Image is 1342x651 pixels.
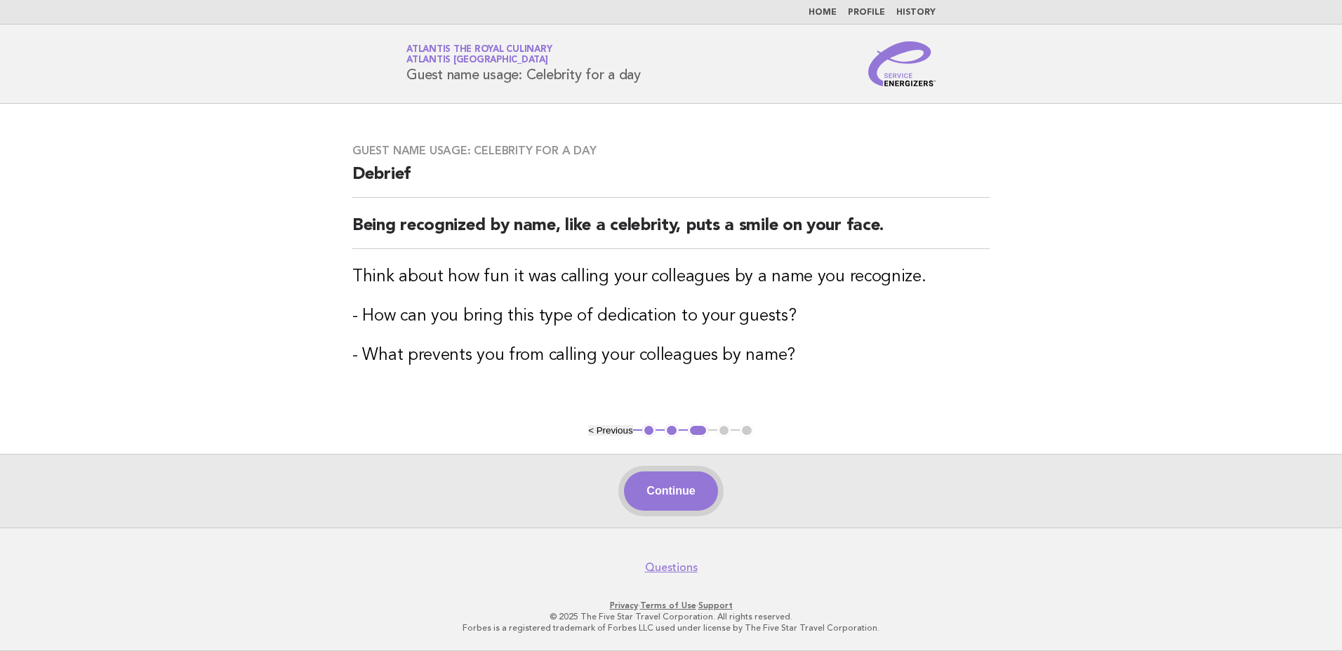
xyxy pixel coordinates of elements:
button: 2 [665,424,679,438]
a: History [896,8,936,17]
h2: Debrief [352,163,990,198]
p: · · [241,600,1101,611]
h3: - What prevents you from calling your colleagues by name? [352,344,990,367]
button: < Previous [588,425,632,436]
button: 3 [688,424,708,438]
a: Support [698,600,733,610]
h3: - How can you bring this type of dedication to your guests? [352,305,990,328]
img: Service Energizers [868,41,936,86]
h2: Being recognized by name, like a celebrity, puts a smile on your face. [352,215,990,249]
a: Privacy [610,600,638,610]
h3: Think about how fun it was calling your colleagues by a name you recognize. [352,266,990,288]
p: Forbes is a registered trademark of Forbes LLC used under license by The Five Star Travel Corpora... [241,622,1101,633]
button: Continue [624,471,717,511]
p: © 2025 The Five Star Travel Corporation. All rights reserved. [241,611,1101,622]
span: Atlantis [GEOGRAPHIC_DATA] [406,56,548,65]
a: Terms of Use [640,600,696,610]
a: Atlantis the Royal CulinaryAtlantis [GEOGRAPHIC_DATA] [406,45,552,65]
a: Questions [645,561,698,575]
h1: Guest name usage: Celebrity for a day [406,46,641,82]
button: 1 [642,424,656,438]
a: Profile [848,8,885,17]
h3: Guest name usage: Celebrity for a day [352,144,990,158]
a: Home [809,8,837,17]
